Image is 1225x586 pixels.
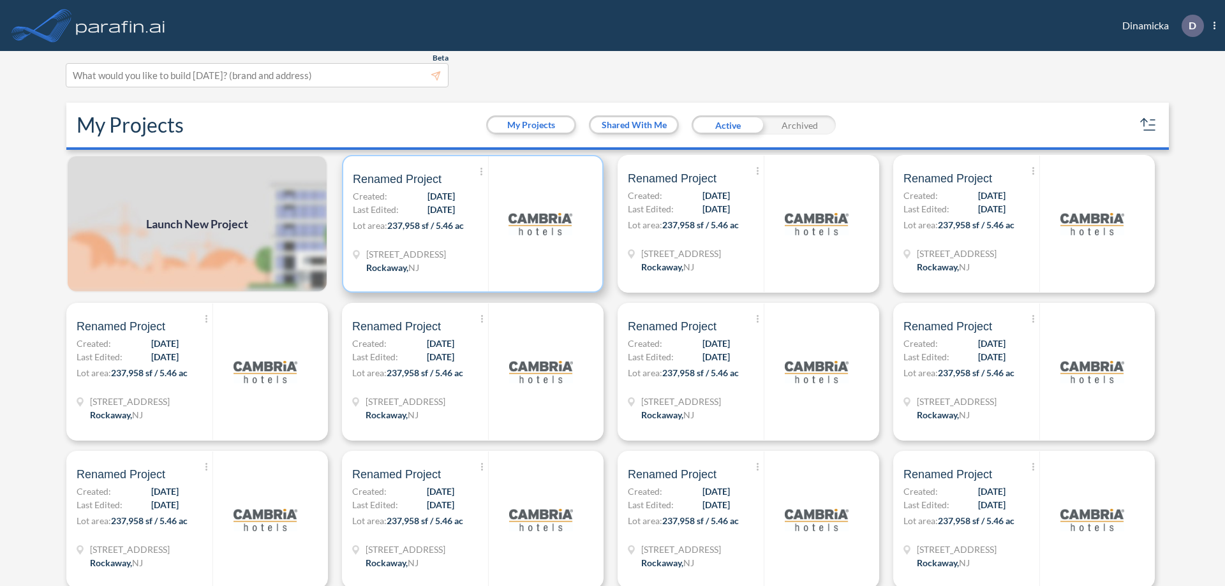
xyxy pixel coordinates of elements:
[662,515,739,526] span: 237,958 sf / 5.46 ac
[917,543,997,556] span: 321 Mt Hope Ave
[917,409,959,420] span: Rockaway ,
[77,498,122,511] span: Last Edited:
[628,350,674,363] span: Last Edited:
[77,319,165,334] span: Renamed Project
[903,498,949,511] span: Last Edited:
[427,498,454,511] span: [DATE]
[628,189,662,202] span: Created:
[903,337,938,350] span: Created:
[641,557,683,568] span: Rockaway ,
[509,488,573,552] img: logo
[641,543,721,556] span: 321 Mt Hope Ave
[90,557,132,568] span: Rockaway ,
[1060,488,1124,552] img: logo
[111,515,188,526] span: 237,958 sf / 5.46 ac
[352,367,387,378] span: Lot area:
[702,189,730,202] span: [DATE]
[938,367,1014,378] span: 237,958 sf / 5.46 ac
[628,202,674,216] span: Last Edited:
[628,319,716,334] span: Renamed Project
[366,409,408,420] span: Rockaway ,
[917,395,997,408] span: 321 Mt Hope Ave
[641,409,683,420] span: Rockaway ,
[77,337,111,350] span: Created:
[352,515,387,526] span: Lot area:
[903,367,938,378] span: Lot area:
[628,337,662,350] span: Created:
[591,117,677,133] button: Shared With Me
[662,219,739,230] span: 237,958 sf / 5.46 ac
[353,189,387,203] span: Created:
[90,556,143,569] div: Rockaway, NJ
[917,261,959,272] span: Rockaway ,
[785,488,849,552] img: logo
[77,515,111,526] span: Lot area:
[903,202,949,216] span: Last Edited:
[641,260,694,274] div: Rockaway, NJ
[978,189,1006,202] span: [DATE]
[66,155,328,293] img: add
[628,219,662,230] span: Lot area:
[628,498,674,511] span: Last Edited:
[408,409,419,420] span: NJ
[959,409,970,420] span: NJ
[702,337,730,350] span: [DATE]
[641,261,683,272] span: Rockaway ,
[903,219,938,230] span: Lot area:
[151,498,179,511] span: [DATE]
[959,557,970,568] span: NJ
[1189,20,1196,31] p: D
[366,261,419,274] div: Rockaway, NJ
[366,395,445,408] span: 321 Mt Hope Ave
[903,171,992,186] span: Renamed Project
[352,350,398,363] span: Last Edited:
[151,485,179,498] span: [DATE]
[903,515,938,526] span: Lot area:
[509,192,572,256] img: logo
[702,202,730,216] span: [DATE]
[352,498,398,511] span: Last Edited:
[903,189,938,202] span: Created:
[683,557,694,568] span: NJ
[387,515,463,526] span: 237,958 sf / 5.46 ac
[66,155,328,293] a: Launch New Project
[641,247,721,260] span: 321 Mt Hope Ave
[427,203,455,216] span: [DATE]
[938,219,1014,230] span: 237,958 sf / 5.46 ac
[785,340,849,404] img: logo
[151,337,179,350] span: [DATE]
[387,367,463,378] span: 237,958 sf / 5.46 ac
[366,556,419,569] div: Rockaway, NJ
[917,260,970,274] div: Rockaway, NJ
[628,367,662,378] span: Lot area:
[77,350,122,363] span: Last Edited:
[917,557,959,568] span: Rockaway ,
[77,485,111,498] span: Created:
[683,261,694,272] span: NJ
[662,367,739,378] span: 237,958 sf / 5.46 ac
[234,488,297,552] img: logo
[702,485,730,498] span: [DATE]
[917,408,970,421] div: Rockaway, NJ
[978,350,1006,363] span: [DATE]
[408,557,419,568] span: NJ
[628,485,662,498] span: Created:
[366,557,408,568] span: Rockaway ,
[353,172,442,187] span: Renamed Project
[408,262,419,273] span: NJ
[427,189,455,203] span: [DATE]
[77,367,111,378] span: Lot area:
[903,485,938,498] span: Created:
[692,115,764,135] div: Active
[488,117,574,133] button: My Projects
[146,216,248,233] span: Launch New Project
[683,409,694,420] span: NJ
[90,395,170,408] span: 321 Mt Hope Ave
[90,543,170,556] span: 321 Mt Hope Ave
[132,409,143,420] span: NJ
[73,13,168,38] img: logo
[764,115,836,135] div: Archived
[77,467,165,482] span: Renamed Project
[366,247,446,261] span: 321 Mt Hope Ave
[1103,15,1215,37] div: Dinamicka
